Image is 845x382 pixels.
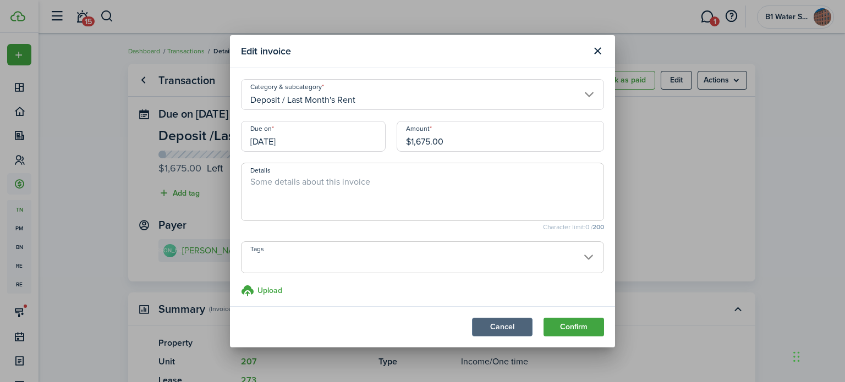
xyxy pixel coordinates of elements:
[472,318,533,336] button: Cancel
[793,340,800,373] div: Drag
[544,318,604,336] button: Confirm
[257,285,282,296] h3: Upload
[592,222,604,232] b: 200
[241,41,585,62] modal-title: Edit invoice
[241,121,386,152] input: mm/dd/yyyy
[397,121,604,152] input: 0.00
[588,42,607,60] button: Close modal
[241,224,604,230] small: Character limit: 0 /
[790,329,845,382] iframe: Chat Widget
